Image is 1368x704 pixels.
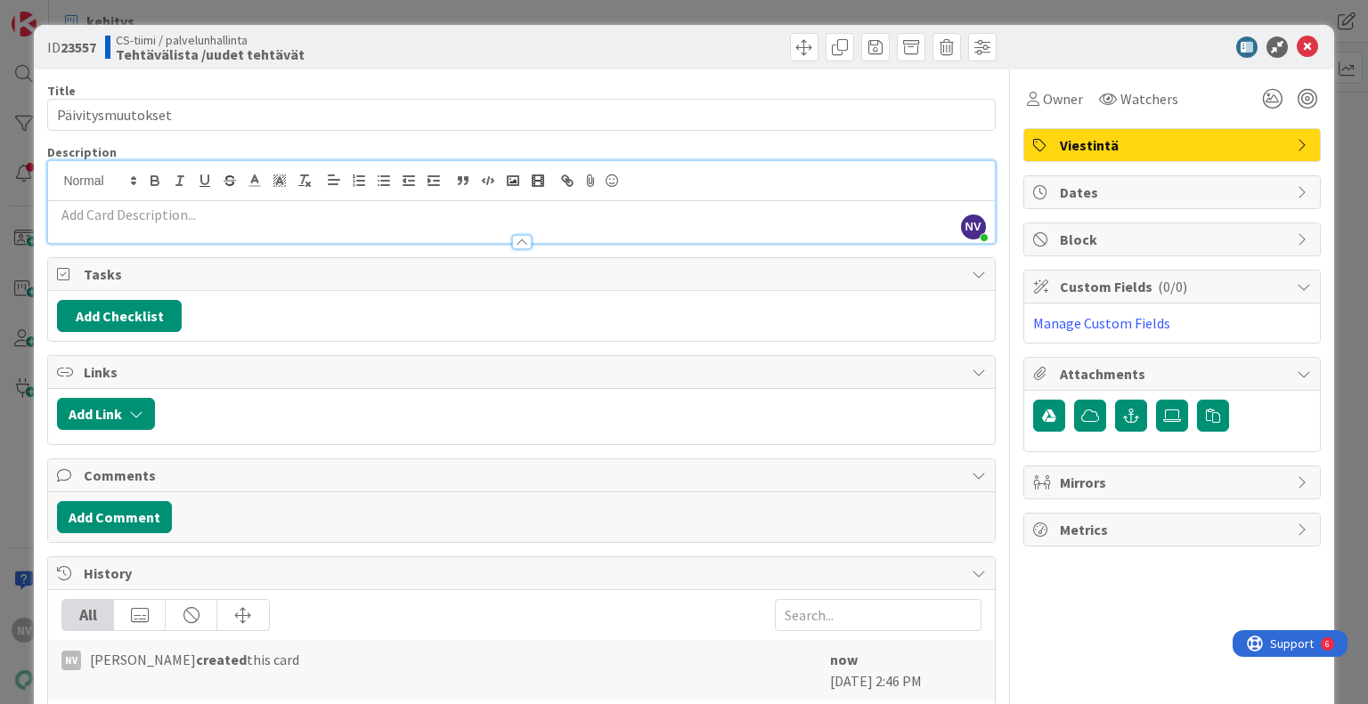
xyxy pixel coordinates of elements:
[90,649,299,670] span: [PERSON_NAME] this card
[57,398,155,430] button: Add Link
[196,651,247,668] b: created
[1060,472,1288,493] span: Mirrors
[1060,363,1288,384] span: Attachments
[830,649,981,692] div: [DATE] 2:46 PM
[47,36,96,58] span: ID
[1060,182,1288,203] span: Dates
[47,99,995,131] input: type card name here...
[84,263,962,285] span: Tasks
[37,3,81,24] span: Support
[116,47,305,61] b: Tehtävälista /uudet tehtävät
[775,599,981,631] input: Search...
[1060,519,1288,540] span: Metrics
[1033,314,1170,332] a: Manage Custom Fields
[116,33,305,47] span: CS-tiimi / palvelunhallinta
[1060,134,1288,156] span: Viestintä
[57,300,182,332] button: Add Checklist
[61,651,81,670] div: NV
[1060,276,1288,297] span: Custom Fields
[47,83,76,99] label: Title
[961,214,986,239] span: NV
[93,7,97,21] div: 6
[830,651,858,668] b: now
[62,600,114,630] div: All
[47,144,117,160] span: Description
[57,501,172,533] button: Add Comment
[61,38,96,56] b: 23557
[1060,229,1288,250] span: Block
[84,562,962,584] span: History
[84,465,962,486] span: Comments
[1043,88,1083,109] span: Owner
[1158,278,1187,295] span: ( 0/0 )
[1120,88,1178,109] span: Watchers
[84,361,962,383] span: Links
